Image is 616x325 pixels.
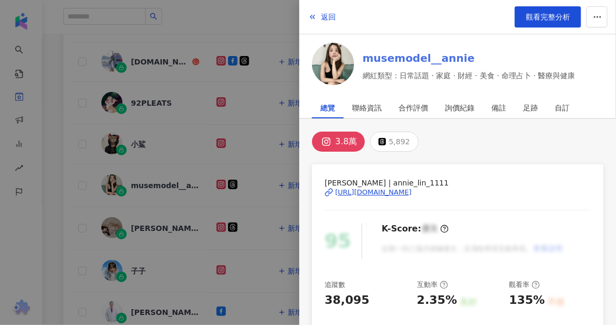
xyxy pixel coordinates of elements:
div: 足跡 [523,97,538,118]
div: 3.8萬 [335,134,357,149]
span: [PERSON_NAME] | annie_lin_1111 [325,177,591,189]
button: 3.8萬 [312,132,365,152]
div: 合作評價 [399,97,428,118]
div: 備註 [491,97,506,118]
a: [URL][DOMAIN_NAME] [325,188,591,197]
button: 返回 [308,6,336,27]
a: KOL Avatar [312,43,354,89]
div: 38,095 [325,292,369,309]
div: 總覽 [320,97,335,118]
div: [URL][DOMAIN_NAME] [335,188,412,197]
div: 詢價紀錄 [445,97,475,118]
div: 135% [509,292,545,309]
img: KOL Avatar [312,43,354,85]
div: 聯絡資訊 [352,97,382,118]
div: 追蹤數 [325,280,345,290]
span: 網紅類型：日常話題 · 家庭 · 財經 · 美食 · 命理占卜 · 醫療與健康 [363,70,575,81]
button: 5,892 [370,132,418,152]
span: 返回 [321,13,336,21]
a: 觀看完整分析 [515,6,581,27]
div: 互動率 [417,280,448,290]
div: K-Score : [382,223,449,235]
div: 5,892 [388,134,410,149]
span: 觀看完整分析 [526,13,570,21]
a: musemodel__annie [363,51,575,66]
div: 自訂 [555,97,570,118]
div: 觀看率 [509,280,540,290]
div: 2.35% [417,292,457,309]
